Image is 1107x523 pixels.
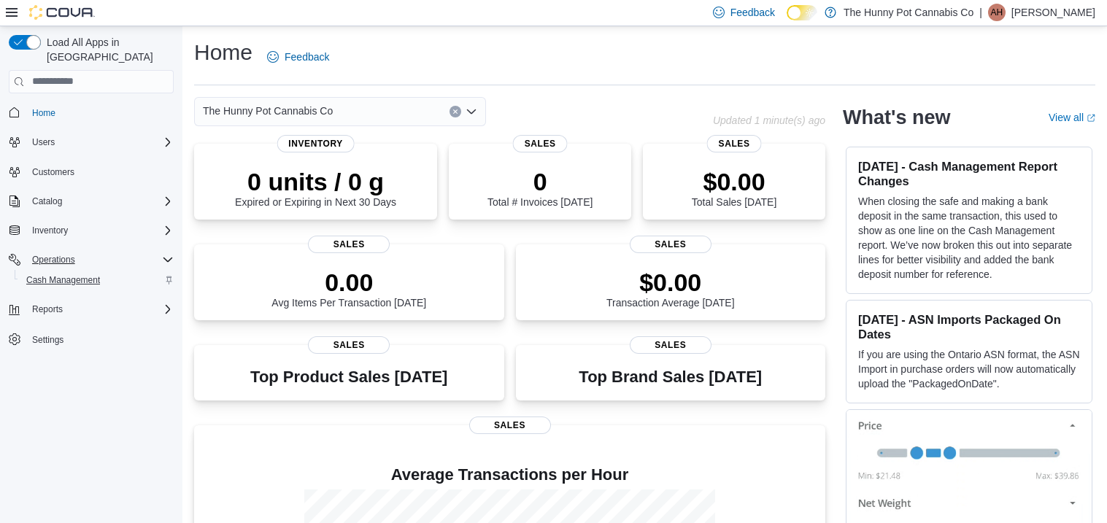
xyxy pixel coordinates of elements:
[979,4,982,21] p: |
[261,42,335,71] a: Feedback
[3,220,180,241] button: Inventory
[26,251,81,268] button: Operations
[787,5,817,20] input: Dark Mode
[26,331,69,349] a: Settings
[26,163,80,181] a: Customers
[32,136,55,148] span: Users
[3,191,180,212] button: Catalog
[32,166,74,178] span: Customers
[271,268,426,297] p: 0.00
[3,161,180,182] button: Customers
[26,104,174,122] span: Home
[1049,112,1095,123] a: View allExternal link
[858,312,1080,341] h3: [DATE] - ASN Imports Packaged On Dates
[707,135,762,152] span: Sales
[308,236,390,253] span: Sales
[858,159,1080,188] h3: [DATE] - Cash Management Report Changes
[235,167,396,196] p: 0 units / 0 g
[285,50,329,64] span: Feedback
[991,4,1003,21] span: AH
[466,106,477,117] button: Open list of options
[29,5,95,20] img: Cova
[579,368,762,386] h3: Top Brand Sales [DATE]
[3,299,180,319] button: Reports
[26,222,74,239] button: Inventory
[26,274,100,286] span: Cash Management
[271,268,426,309] div: Avg Items Per Transaction [DATE]
[235,167,396,208] div: Expired or Expiring in Next 30 Days
[469,417,551,434] span: Sales
[3,132,180,152] button: Users
[308,336,390,354] span: Sales
[26,222,174,239] span: Inventory
[692,167,776,196] p: $0.00
[203,102,333,120] span: The Hunny Pot Cannabis Co
[41,35,174,64] span: Load All Apps in [GEOGRAPHIC_DATA]
[606,268,735,297] p: $0.00
[32,334,63,346] span: Settings
[3,328,180,349] button: Settings
[26,133,174,151] span: Users
[730,5,775,20] span: Feedback
[858,347,1080,391] p: If you are using the Ontario ASN format, the ASN Import in purchase orders will now automatically...
[487,167,593,208] div: Total # Invoices [DATE]
[1011,4,1095,21] p: [PERSON_NAME]
[26,301,69,318] button: Reports
[32,195,62,207] span: Catalog
[26,133,61,151] button: Users
[630,336,711,354] span: Sales
[26,301,174,318] span: Reports
[26,193,68,210] button: Catalog
[3,249,180,270] button: Operations
[26,330,174,348] span: Settings
[3,102,180,123] button: Home
[843,106,950,129] h2: What's new
[15,270,180,290] button: Cash Management
[692,167,776,208] div: Total Sales [DATE]
[26,251,174,268] span: Operations
[713,115,825,126] p: Updated 1 minute(s) ago
[988,4,1006,21] div: Amy Hall
[606,268,735,309] div: Transaction Average [DATE]
[32,303,63,315] span: Reports
[450,106,461,117] button: Clear input
[26,163,174,181] span: Customers
[206,466,814,484] h4: Average Transactions per Hour
[250,368,447,386] h3: Top Product Sales [DATE]
[487,167,593,196] p: 0
[20,271,106,289] a: Cash Management
[32,225,68,236] span: Inventory
[513,135,568,152] span: Sales
[1087,114,1095,123] svg: External link
[858,194,1080,282] p: When closing the safe and making a bank deposit in the same transaction, this used to show as one...
[630,236,711,253] span: Sales
[9,96,174,388] nav: Complex example
[26,104,61,122] a: Home
[32,107,55,119] span: Home
[194,38,252,67] h1: Home
[844,4,973,21] p: The Hunny Pot Cannabis Co
[20,271,174,289] span: Cash Management
[32,254,75,266] span: Operations
[26,193,174,210] span: Catalog
[277,135,355,152] span: Inventory
[787,20,787,21] span: Dark Mode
